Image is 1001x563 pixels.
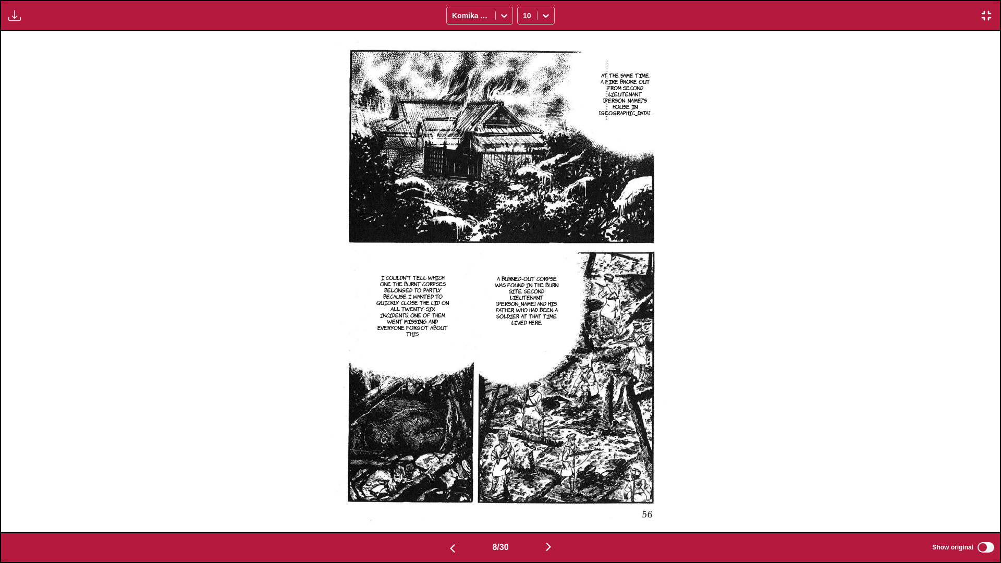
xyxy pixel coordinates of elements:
[542,541,555,553] img: Next page
[978,542,994,553] input: Show original
[492,543,508,552] span: 8 / 30
[597,70,654,118] p: At the same time, a fire broke out from Second Lieutenant [PERSON_NAME]'s house in [GEOGRAPHIC_DA...
[8,9,21,22] img: Download translated images
[374,272,451,339] p: I couldn't tell which one the burnt corpses belonged to. Partly because I wanted to quickly close...
[331,31,670,532] img: Manga Panel
[446,542,459,555] img: Previous page
[493,273,561,327] p: A burned-out corpse was found in the burn site. Second Lieutenant [PERSON_NAME] and his father, w...
[932,544,973,551] span: Show original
